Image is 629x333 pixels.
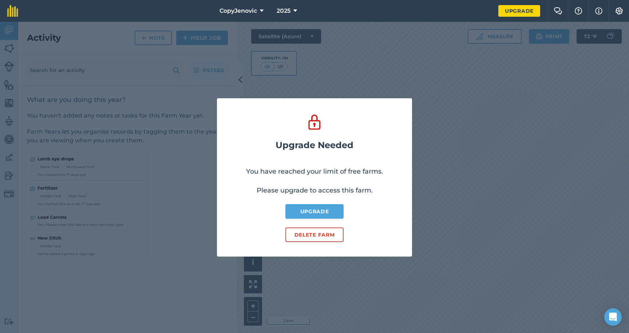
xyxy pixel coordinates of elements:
img: fieldmargin Logo [7,5,18,17]
img: svg+xml;base64,PHN2ZyB4bWxucz0iaHR0cDovL3d3dy53My5vcmcvMjAwMC9zdmciIHdpZHRoPSIxNyIgaGVpZ2h0PSIxNy... [595,7,602,15]
span: 2025 [277,7,290,15]
a: Upgrade [498,5,540,17]
img: A cog icon [615,7,624,15]
span: CopyJenovic [219,7,257,15]
img: Two speech bubbles overlapping with the left bubble in the forefront [554,7,562,15]
p: You have reached your limit of free farms. [246,166,383,177]
button: Delete farm [285,227,344,242]
a: Upgrade [285,204,344,219]
p: Please upgrade to access this farm. [257,185,373,195]
div: Open Intercom Messenger [604,308,622,326]
img: A question mark icon [574,7,583,15]
h2: Upgrade Needed [276,140,353,150]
